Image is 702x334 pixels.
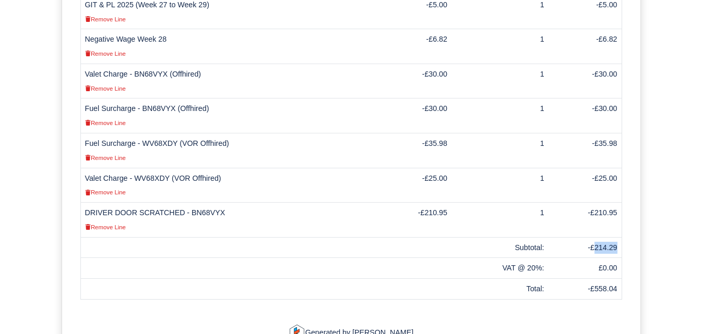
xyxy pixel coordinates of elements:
[376,29,451,64] td: -£6.82
[376,133,451,168] td: -£35.98
[85,188,126,196] a: Remove Line
[80,168,376,203] td: Valet Charge - WV68XDY (VOR Offhired)
[85,155,126,161] small: Remove Line
[549,168,622,203] td: -£25.00
[85,118,126,127] a: Remove Line
[85,85,126,92] small: Remove Line
[549,237,622,258] td: -£214.29
[80,203,376,238] td: DRIVER DOOR SCRATCHED - BN68VYX
[80,133,376,168] td: Fuel Surcharge - WV68XDY (VOR Offhired)
[451,279,549,300] td: Total:
[376,203,451,238] td: -£210.95
[451,258,549,279] td: VAT @ 20%:
[549,64,622,98] td: -£30.00
[85,15,126,23] a: Remove Line
[549,258,622,279] td: £0.00
[451,237,549,258] td: Subtotal:
[80,29,376,64] td: Negative Wage Week 28
[85,222,126,231] a: Remove Line
[80,98,376,133] td: Fuel Surcharge - BN68VYX (Offhired)
[451,64,549,98] td: 1
[85,49,126,57] a: Remove Line
[80,64,376,98] td: Valet Charge - BN68VYX (Offhired)
[85,51,126,57] small: Remove Line
[376,98,451,133] td: -£30.00
[85,224,126,230] small: Remove Line
[85,120,126,126] small: Remove Line
[451,98,549,133] td: 1
[549,203,622,238] td: -£210.95
[549,29,622,64] td: -£6.82
[85,16,126,22] small: Remove Line
[85,189,126,195] small: Remove Line
[376,64,451,98] td: -£30.00
[451,133,549,168] td: 1
[451,203,549,238] td: 1
[549,279,622,300] td: -£558.04
[549,98,622,133] td: -£30.00
[85,153,126,162] a: Remove Line
[85,84,126,92] a: Remove Line
[451,168,549,203] td: 1
[549,133,622,168] td: -£35.98
[376,168,451,203] td: -£25.00
[451,29,549,64] td: 1
[650,284,702,334] iframe: Chat Widget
